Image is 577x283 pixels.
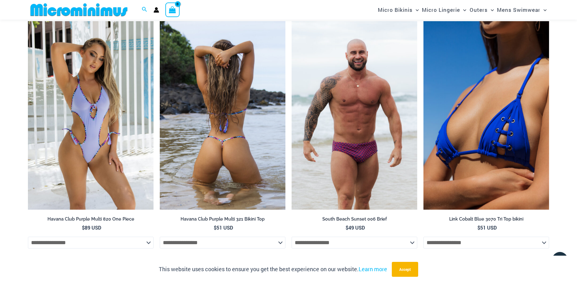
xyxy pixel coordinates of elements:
span: Outers [470,2,488,18]
a: Link Cobalt Blue 3070 Top 01Link Cobalt Blue 3070 Top 4955 Bottom 03Link Cobalt Blue 3070 Top 495... [423,21,549,210]
span: Micro Bikinis [378,2,413,18]
span: $ [477,224,480,231]
img: MM SHOP LOGO FLAT [28,3,130,17]
span: Menu Toggle [413,2,419,18]
span: Menu Toggle [488,2,494,18]
span: Micro Lingerie [422,2,460,18]
nav: Site Navigation [375,1,549,19]
h2: Havana Club Purple Multi 820 One Piece [28,216,154,222]
span: Menu Toggle [460,2,466,18]
p: This website uses cookies to ensure you get the best experience on our website. [159,265,387,274]
a: Mens SwimwearMenu ToggleMenu Toggle [495,2,548,18]
a: South Beach Sunset 006 Brief [292,216,417,224]
bdi: 49 USD [346,224,365,231]
h2: South Beach Sunset 006 Brief [292,216,417,222]
a: View Shopping Cart, empty [165,2,180,17]
button: Accept [392,262,418,277]
a: Link Cobalt Blue 3070 Tri Top bikini [423,216,549,224]
a: Micro BikinisMenu ToggleMenu Toggle [376,2,420,18]
a: Account icon link [154,7,159,13]
img: Link Cobalt Blue 3070 Top 01 [423,21,549,210]
a: Micro LingerieMenu ToggleMenu Toggle [420,2,468,18]
a: South Beach Sunset 006 Brief 07South Beach Sunset 006 Brief 03South Beach Sunset 006 Brief 03 [292,21,417,210]
span: Mens Swimwear [497,2,540,18]
a: Search icon link [142,6,147,14]
img: Havana Club Purple Multi 321 Top 451 Bottom 03 [160,21,285,210]
a: OutersMenu ToggleMenu Toggle [468,2,495,18]
span: $ [82,224,85,231]
span: Menu Toggle [540,2,547,18]
img: South Beach Sunset 006 Brief 07 [292,21,417,210]
h2: Havana Club Purple Multi 321 Bikini Top [160,216,285,222]
a: Havana Club Purple Multi 820 One Piece 01Havana Club Purple Multi 820 One Piece 03Havana Club Pur... [28,21,154,210]
img: Havana Club Purple Multi 820 One Piece 01 [28,21,154,210]
bdi: 51 USD [477,224,497,231]
a: Havana Club Purple Multi 820 One Piece [28,216,154,224]
h2: Link Cobalt Blue 3070 Tri Top bikini [423,216,549,222]
span: $ [346,224,348,231]
bdi: 89 USD [82,224,101,231]
a: Learn more [359,265,387,273]
a: Havana Club Purple Multi 321 Top 01Havana Club Purple Multi 321 Top 451 Bottom 03Havana Club Purp... [160,21,285,210]
span: $ [214,224,217,231]
a: Havana Club Purple Multi 321 Bikini Top [160,216,285,224]
bdi: 51 USD [214,224,233,231]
